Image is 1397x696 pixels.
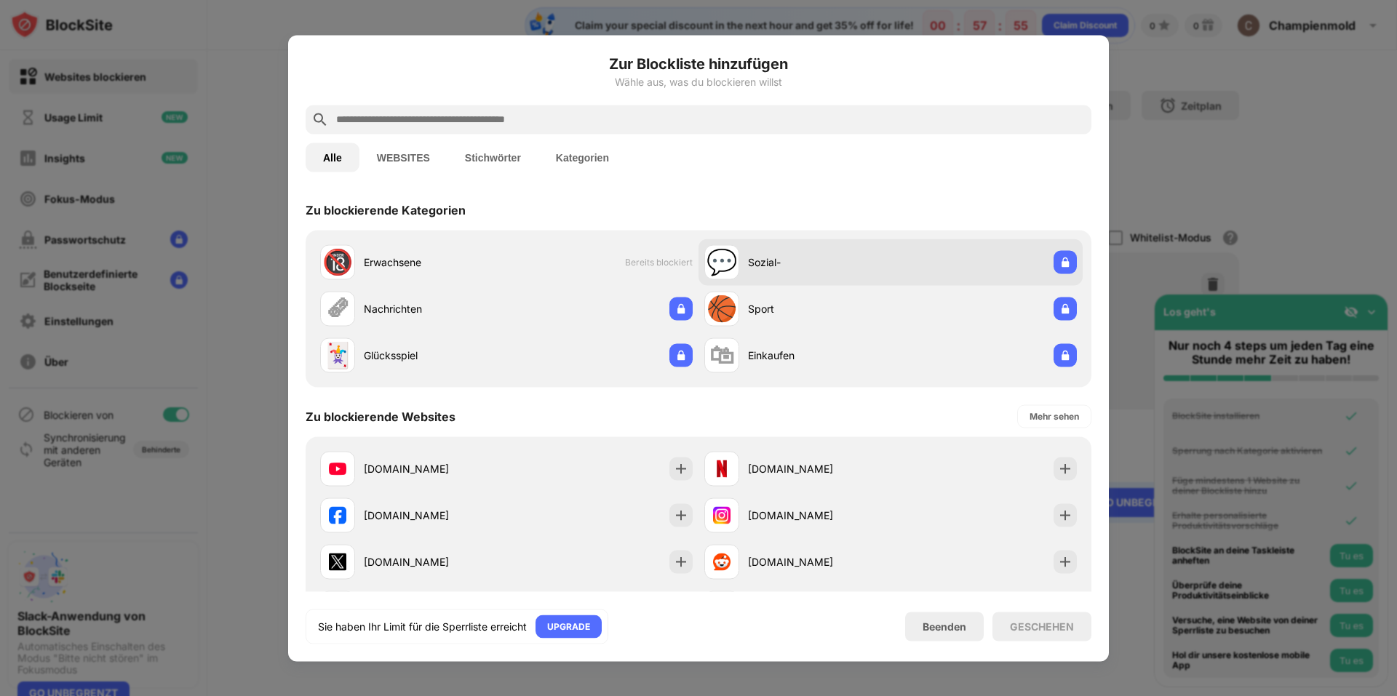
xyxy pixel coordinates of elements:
[306,76,1091,87] div: Wähle aus, was du blockieren willst
[322,247,353,277] div: 🔞
[748,348,891,363] div: Einkaufen
[713,553,731,570] img: favicons
[364,255,506,270] div: Erwachsene
[748,508,891,523] div: [DOMAIN_NAME]
[325,294,350,324] div: 🗞
[306,52,1091,74] h6: Zur Blockliste hinzufügen
[923,620,966,633] div: Beenden
[364,508,506,523] div: [DOMAIN_NAME]
[748,255,891,270] div: Sozial-
[359,143,447,172] button: WEBSITES
[306,409,455,423] div: Zu blockierende Websites
[364,461,506,476] div: [DOMAIN_NAME]
[713,506,731,524] img: favicons
[364,348,506,363] div: Glücksspiel
[447,143,538,172] button: Stichwörter
[748,554,891,569] div: [DOMAIN_NAME]
[318,619,527,633] div: Sie haben Ihr Limit für die Sperrliste erreicht
[1030,409,1079,423] div: Mehr sehen
[306,143,359,172] button: Alle
[306,202,466,217] div: Zu blockierende Kategorien
[329,460,346,477] img: favicons
[709,340,734,370] div: 🛍
[1010,620,1074,632] div: GESCHEHEN
[329,506,346,524] img: favicons
[311,111,329,128] img: search.svg
[625,257,693,268] span: Bereits blockiert
[364,301,506,316] div: Nachrichten
[322,340,353,370] div: 🃏
[748,301,891,316] div: Sport
[713,460,731,477] img: favicons
[707,294,737,324] div: 🏀
[329,553,346,570] img: favicons
[364,554,506,569] div: [DOMAIN_NAME]
[748,461,891,476] div: [DOMAIN_NAME]
[538,143,626,172] button: Kategorien
[547,619,590,633] div: UPGRADE
[707,247,737,277] div: 💬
